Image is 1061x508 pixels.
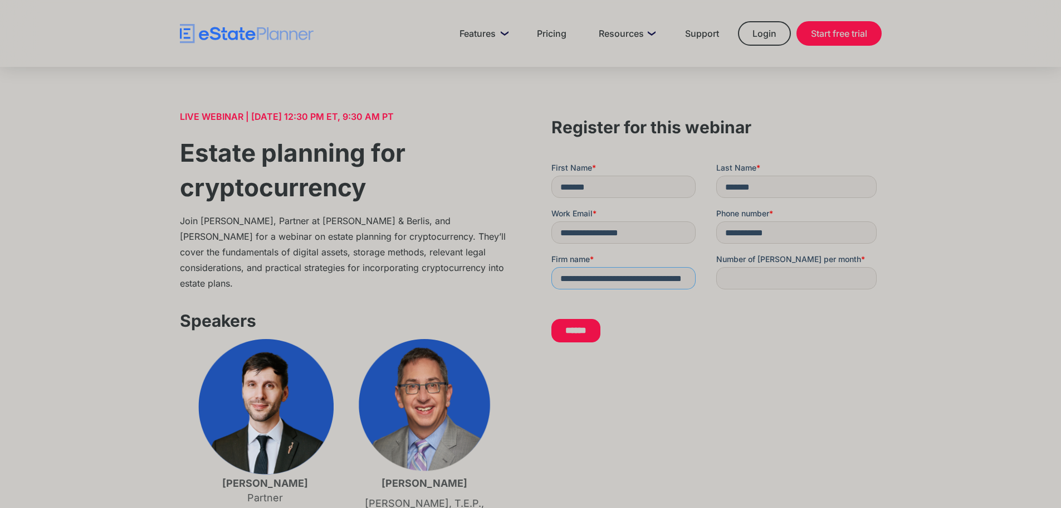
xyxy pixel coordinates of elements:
strong: [PERSON_NAME] [382,477,467,489]
div: Join [PERSON_NAME], Partner at [PERSON_NAME] & Berlis, and [PERSON_NAME] for a webinar on estate ... [180,213,510,291]
a: Start free trial [796,21,882,46]
a: Support [672,22,732,45]
strong: [PERSON_NAME] [222,477,308,489]
h1: Estate planning for cryptocurrency [180,136,510,205]
h3: Register for this webinar [551,114,881,140]
a: Resources [585,22,666,45]
a: Login [738,21,791,46]
h3: Speakers [180,308,510,333]
p: Partner [197,476,334,505]
a: Pricing [524,22,580,45]
a: Features [446,22,518,45]
a: home [180,24,314,43]
div: LIVE WEBINAR | [DATE] 12:30 PM ET, 9:30 AM PT [180,109,510,124]
iframe: To enrich screen reader interactions, please activate Accessibility in Grammarly extension settings [551,162,881,352]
